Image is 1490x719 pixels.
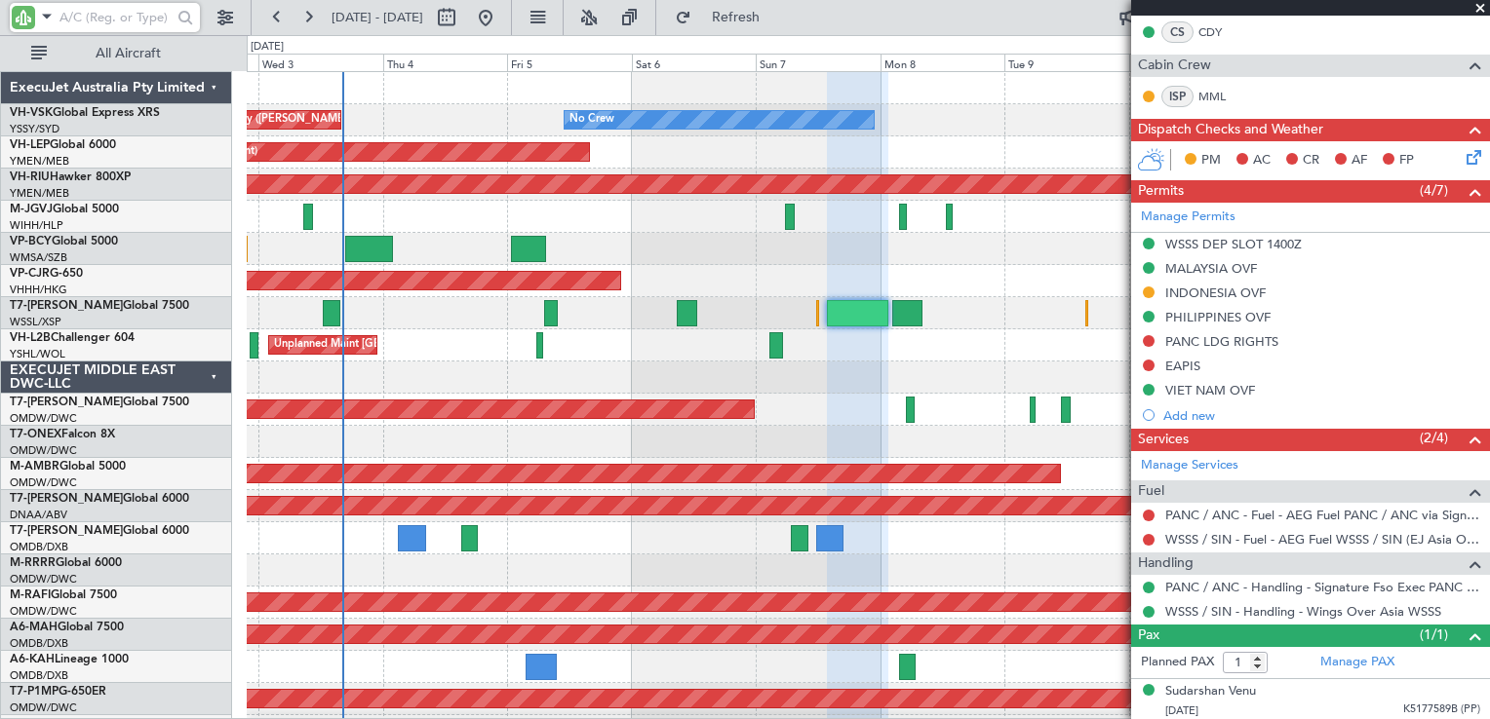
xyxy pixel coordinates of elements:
[1138,55,1211,77] span: Cabin Crew
[1165,333,1278,350] div: PANC LDG RIGHTS
[507,54,631,71] div: Fri 5
[1165,579,1480,595] a: PANC / ANC - Handling - Signature Fso Exec PANC / ANC
[10,171,131,183] a: VH-RIUHawker 800XP
[10,622,124,633] a: A6-MAHGlobal 7500
[1161,86,1194,107] div: ISP
[332,9,423,26] span: [DATE] - [DATE]
[1165,284,1266,301] div: INDONESIA OVF
[1161,21,1194,43] div: CS
[569,105,614,134] div: No Crew
[10,572,77,587] a: OMDW/DWC
[129,105,369,134] div: Unplanned Maint Sydney ([PERSON_NAME] Intl)
[10,700,77,715] a: OMDW/DWC
[1303,151,1319,170] span: CR
[10,508,67,522] a: DNAA/ABV
[756,54,880,71] div: Sun 7
[10,461,59,473] span: M-AMBR
[10,411,77,426] a: OMDW/DWC
[10,107,160,119] a: VH-VSKGlobal Express XRS
[1165,382,1255,398] div: VIET NAM OVF
[10,154,69,169] a: YMEN/MEB
[10,268,50,280] span: VP-CJR
[10,139,50,151] span: VH-LEP
[10,557,122,569] a: M-RRRRGlobal 6000
[383,54,507,71] div: Thu 4
[1165,603,1441,620] a: WSSS / SIN - Handling - Wings Over Asia WSSS
[10,236,118,247] a: VP-BCYGlobal 5000
[10,347,65,361] a: YSHL/WOL
[10,122,59,136] a: YSSY/SYD
[10,332,51,344] span: VH-L2B
[10,589,117,601] a: M-RAFIGlobal 7500
[1420,624,1448,645] span: (1/1)
[1165,703,1198,718] span: [DATE]
[1352,151,1367,170] span: AF
[10,315,61,329] a: WSSL/XSP
[10,397,123,408] span: T7-[PERSON_NAME]
[274,330,595,359] div: Unplanned Maint [GEOGRAPHIC_DATA] ([GEOGRAPHIC_DATA])
[1165,507,1480,523] a: PANC / ANC - Fuel - AEG Fuel PANC / ANC via Signature (EJ Asia Only)
[1165,236,1302,252] div: WSSS DEP SLOT 1400Z
[1420,428,1448,448] span: (2/4)
[1320,653,1394,672] a: Manage PAX
[10,236,52,247] span: VP-BCY
[632,54,756,71] div: Sat 6
[10,250,67,265] a: WMSA/SZB
[10,540,68,554] a: OMDB/DXB
[59,3,172,32] input: A/C (Reg. or Type)
[10,186,69,201] a: YMEN/MEB
[10,525,123,537] span: T7-[PERSON_NAME]
[1198,23,1242,41] a: CDY
[10,332,135,344] a: VH-L2BChallenger 604
[1420,180,1448,201] span: (4/7)
[1138,119,1323,141] span: Dispatch Checks and Weather
[10,429,61,440] span: T7-ONEX
[1165,682,1256,701] div: Sudarshan Venu
[10,686,59,698] span: T7-P1MP
[1138,180,1184,203] span: Permits
[1138,480,1164,503] span: Fuel
[1403,701,1480,718] span: K5177589B (PP)
[10,283,67,297] a: VHHH/HKG
[1253,151,1271,170] span: AC
[10,139,116,151] a: VH-LEPGlobal 6000
[10,654,55,665] span: A6-KAH
[10,475,77,490] a: OMDW/DWC
[1141,208,1235,227] a: Manage Permits
[10,397,189,408] a: T7-[PERSON_NAME]Global 7500
[666,2,783,33] button: Refresh
[21,38,212,69] button: All Aircraft
[258,54,382,71] div: Wed 3
[1141,456,1238,475] a: Manage Services
[10,686,106,698] a: T7-P1MPG-650ER
[1138,624,1159,647] span: Pax
[10,493,123,505] span: T7-[PERSON_NAME]
[1165,358,1200,374] div: EAPIS
[251,39,284,56] div: [DATE]
[1165,531,1480,548] a: WSSS / SIN - Fuel - AEG Fuel WSSS / SIN (EJ Asia Only)
[695,11,777,24] span: Refresh
[1138,552,1194,575] span: Handling
[10,204,119,215] a: M-JGVJGlobal 5000
[1198,88,1242,105] a: MML
[10,204,53,215] span: M-JGVJ
[51,47,206,60] span: All Aircraft
[1165,260,1257,277] div: MALAYSIA OVF
[1129,54,1253,71] div: Wed 10
[10,300,189,312] a: T7-[PERSON_NAME]Global 7500
[10,107,53,119] span: VH-VSK
[10,268,83,280] a: VP-CJRG-650
[1163,407,1480,424] div: Add new
[10,493,189,505] a: T7-[PERSON_NAME]Global 6000
[1201,151,1221,170] span: PM
[1399,151,1414,170] span: FP
[10,654,129,665] a: A6-KAHLineage 1000
[10,636,68,651] a: OMDB/DXB
[1138,429,1189,451] span: Services
[10,622,58,633] span: A6-MAH
[10,557,56,569] span: M-RRRR
[1004,54,1128,71] div: Tue 9
[10,429,115,440] a: T7-ONEXFalcon 8X
[10,604,77,619] a: OMDW/DWC
[10,589,51,601] span: M-RAFI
